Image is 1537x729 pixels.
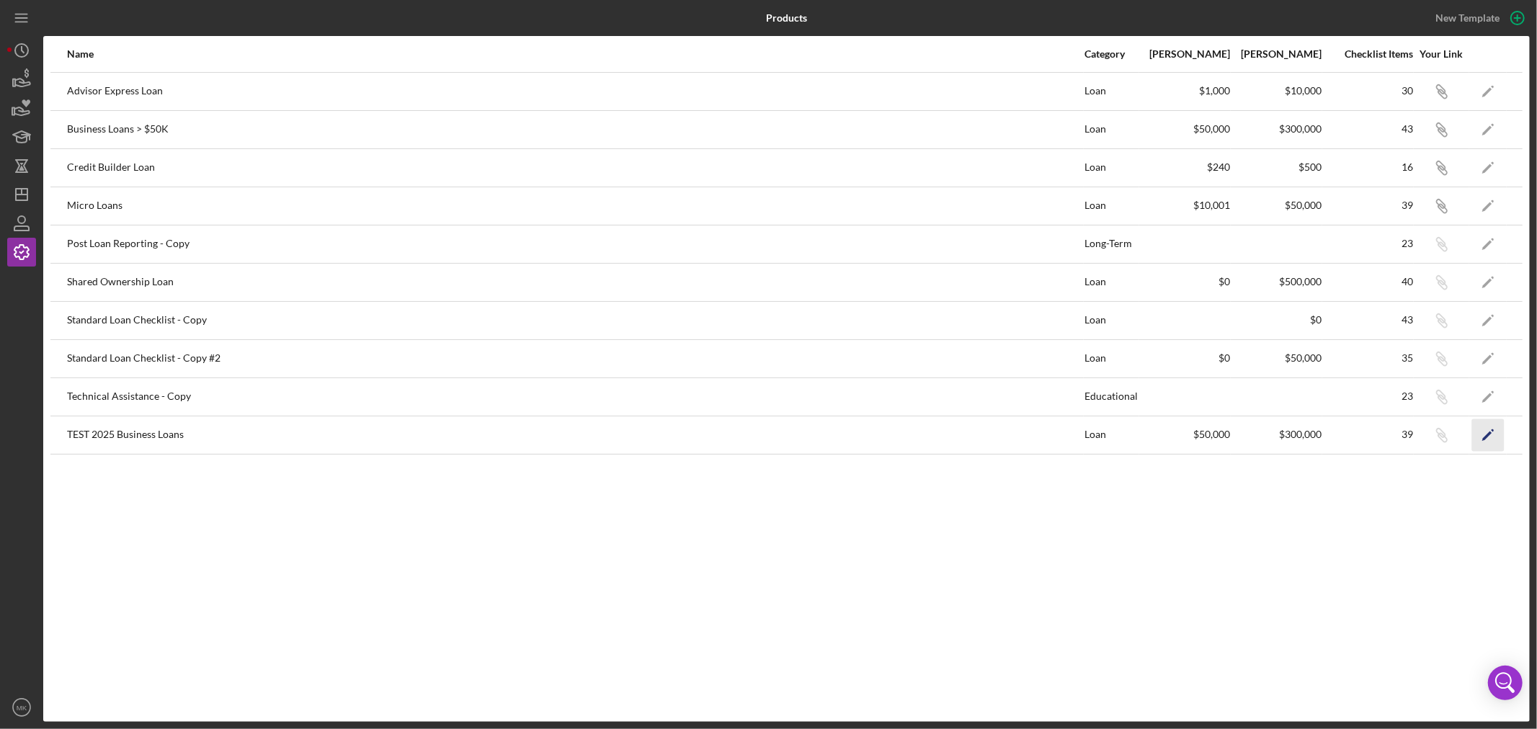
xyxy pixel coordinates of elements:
[67,48,1083,60] div: Name
[1231,200,1322,211] div: $50,000
[67,188,1083,224] div: Micro Loans
[1323,123,1413,135] div: 43
[1140,276,1230,287] div: $0
[1323,314,1413,326] div: 43
[1323,85,1413,97] div: 30
[67,150,1083,186] div: Credit Builder Loan
[1084,48,1139,60] div: Category
[766,12,807,24] b: Products
[1323,200,1413,211] div: 39
[1323,276,1413,287] div: 40
[1231,314,1322,326] div: $0
[1323,48,1413,60] div: Checklist Items
[67,264,1083,300] div: Shared Ownership Loan
[1323,238,1413,249] div: 23
[1140,85,1230,97] div: $1,000
[1084,379,1139,415] div: Educational
[1427,7,1530,29] button: New Template
[1140,161,1230,173] div: $240
[67,112,1083,148] div: Business Loans > $50K
[1415,48,1469,60] div: Your Link
[1140,48,1230,60] div: [PERSON_NAME]
[1084,150,1139,186] div: Loan
[1323,352,1413,364] div: 35
[67,379,1083,415] div: Technical Assistance - Copy
[1323,429,1413,440] div: 39
[1435,7,1500,29] div: New Template
[1084,73,1139,109] div: Loan
[1084,303,1139,339] div: Loan
[1488,666,1523,700] div: Open Intercom Messenger
[67,226,1083,262] div: Post Loan Reporting - Copy
[1231,48,1322,60] div: [PERSON_NAME]
[67,303,1083,339] div: Standard Loan Checklist - Copy
[1323,161,1413,173] div: 16
[7,693,36,722] button: MK
[1140,123,1230,135] div: $50,000
[67,417,1083,453] div: TEST 2025 Business Loans
[17,704,27,712] text: MK
[1231,123,1322,135] div: $300,000
[1140,200,1230,211] div: $10,001
[1084,341,1139,377] div: Loan
[67,73,1083,109] div: Advisor Express Loan
[1323,390,1413,402] div: 23
[1084,188,1139,224] div: Loan
[1231,85,1322,97] div: $10,000
[1231,161,1322,173] div: $500
[1084,112,1139,148] div: Loan
[67,341,1083,377] div: Standard Loan Checklist - Copy #2
[1084,417,1139,453] div: Loan
[1231,276,1322,287] div: $500,000
[1084,264,1139,300] div: Loan
[1140,352,1230,364] div: $0
[1231,429,1322,440] div: $300,000
[1231,352,1322,364] div: $50,000
[1084,226,1139,262] div: Long-Term
[1140,429,1230,440] div: $50,000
